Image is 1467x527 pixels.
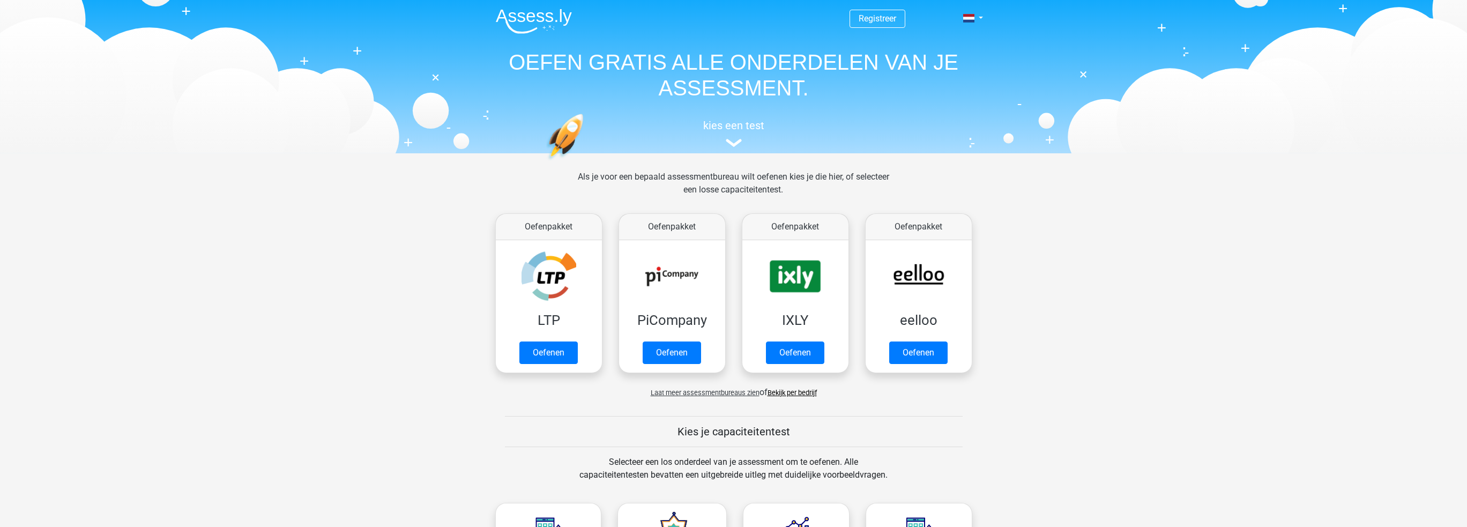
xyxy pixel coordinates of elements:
div: Als je voor een bepaald assessmentbureau wilt oefenen kies je die hier, of selecteer een losse ca... [569,170,898,209]
div: Selecteer een los onderdeel van je assessment om te oefenen. Alle capaciteitentesten bevatten een... [569,456,898,494]
a: Oefenen [766,342,824,364]
a: Oefenen [889,342,948,364]
a: Oefenen [519,342,578,364]
div: of [487,377,980,399]
a: Registreer [859,13,896,24]
h5: Kies je capaciteitentest [505,425,963,438]
img: assessment [726,139,742,147]
h5: kies een test [487,119,980,132]
img: oefenen [546,114,625,211]
img: Assessly [496,9,572,34]
a: Bekijk per bedrijf [768,389,817,397]
a: kies een test [487,119,980,147]
a: Oefenen [643,342,701,364]
span: Laat meer assessmentbureaus zien [651,389,759,397]
h1: OEFEN GRATIS ALLE ONDERDELEN VAN JE ASSESSMENT. [487,49,980,101]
